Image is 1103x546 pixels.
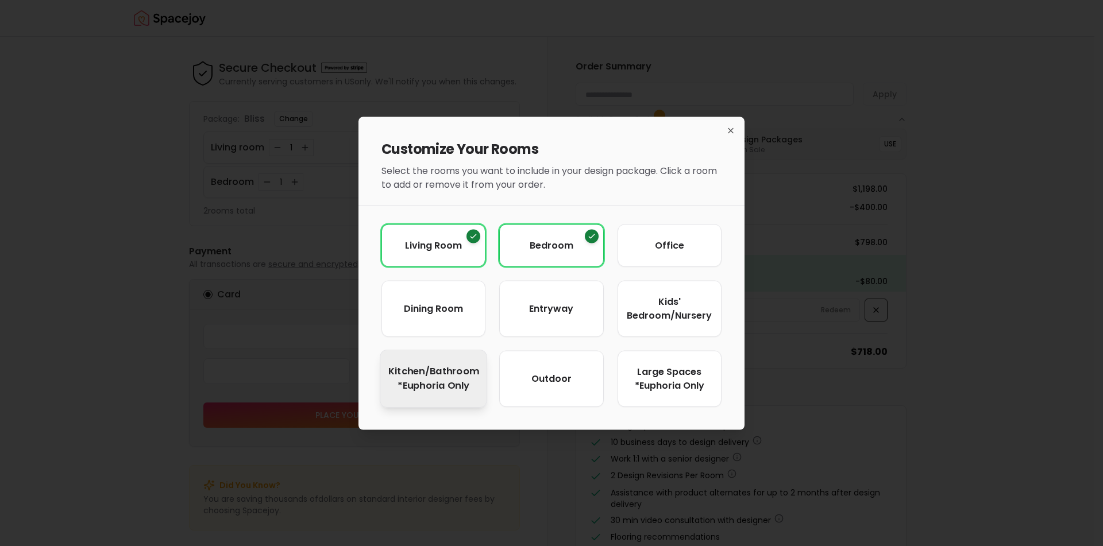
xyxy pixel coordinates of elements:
span: Office [655,238,684,252]
button: Add Large Spaces *Euphoria Only [618,350,722,406]
span: Outdoor [531,371,572,385]
h2: Customize Your Rooms [381,140,722,158]
button: Remove Bedroom [499,224,603,266]
button: Add Outdoor [499,350,603,406]
span: entryway [529,301,573,315]
button: Add Kids' Bedroom/Nursery [618,280,722,336]
span: Living Room [405,238,462,252]
button: Add Office [618,224,722,266]
button: Add entryway [499,280,603,336]
span: Kitchen/Bathroom *Euphoria Only [388,364,479,392]
span: Large Spaces *Euphoria Only [632,365,707,392]
button: Add Dining Room [381,280,485,336]
span: Bedroom [530,238,573,252]
button: Add Kitchen/Bathroom *Euphoria Only [380,350,487,408]
span: Dining Room [404,301,463,315]
button: Remove Living Room [381,224,485,266]
span: Kids' Bedroom/Nursery [627,295,712,322]
p: Select the rooms you want to include in your design package. Click a room to add or remove it fro... [381,164,722,191]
